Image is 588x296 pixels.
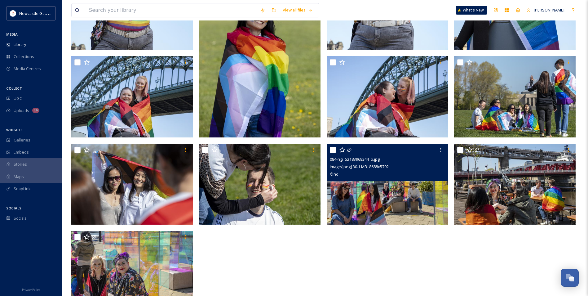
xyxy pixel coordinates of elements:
[330,171,338,177] span: © no
[456,6,487,15] a: What's New
[14,215,27,221] span: Socials
[14,42,26,47] span: Library
[199,143,321,225] img: 001-ngi_52183970064_o.jpg
[14,108,29,114] span: Uploads
[14,96,22,101] span: UGC
[534,7,564,13] span: [PERSON_NAME]
[32,108,39,113] div: 16
[454,143,576,225] img: 071-ngi_52183729393_o.jpg
[14,174,24,180] span: Maps
[327,56,448,137] img: 048-ngi_52184207665_o.jpg
[6,86,22,91] span: COLLECT
[22,285,40,293] a: Privacy Policy
[524,4,568,16] a: [PERSON_NAME]
[19,10,76,16] span: Newcastle Gateshead Initiative
[6,128,23,132] span: WIDGETS
[22,288,40,292] span: Privacy Policy
[330,156,380,162] span: 084-ngi_52183968344_o.jpg
[71,143,193,225] img: 017-ngi_52182701277_o.jpg
[10,10,16,16] img: DqD9wEUd_400x400.jpg
[330,164,389,169] span: image/jpeg | 30.1 MB | 8688 x 5792
[454,56,576,137] img: 013-ngi_52183723466_o.jpg
[14,54,34,60] span: Collections
[561,269,579,287] button: Open Chat
[14,186,31,192] span: SnapLink
[280,4,316,16] a: View all files
[14,66,41,72] span: Media Centres
[14,161,27,167] span: Stories
[14,137,30,143] span: Galleries
[14,149,29,155] span: Embeds
[327,143,448,225] img: 084-ngi_52183968344_o.jpg
[6,206,21,210] span: SOCIALS
[86,3,257,17] input: Search your library
[71,56,193,137] img: 042-ngi_52184207815_o.jpg
[6,32,18,37] span: MEDIA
